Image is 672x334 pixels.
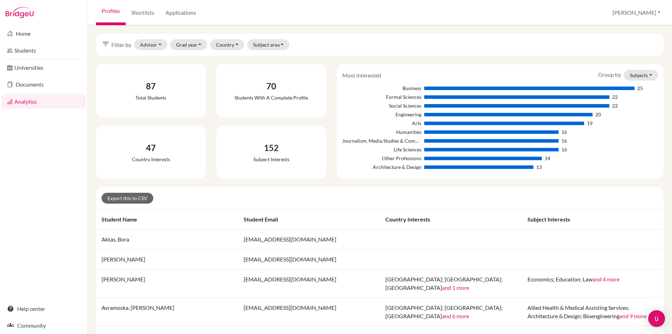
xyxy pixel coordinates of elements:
a: Analytics [1,95,86,109]
td: Avramoska, [PERSON_NAME] [96,298,238,326]
button: Grad year [170,39,208,50]
td: [EMAIL_ADDRESS][DOMAIN_NAME] [238,298,380,326]
div: 16 [561,137,567,144]
span: Filter by [111,41,131,49]
div: 20 [595,111,601,118]
div: 47 [132,142,170,154]
div: Open Intercom Messenger [648,310,665,327]
button: and 6 more [442,312,469,320]
button: [PERSON_NAME] [609,6,664,19]
div: Business [342,84,421,92]
a: Home [1,27,86,41]
th: Student email [238,210,380,230]
div: 22 [612,102,618,109]
button: Advisor [134,39,167,50]
div: Life Sciences [342,146,421,153]
div: Total students [135,94,166,101]
button: Country [210,39,244,50]
a: Community [1,319,86,333]
div: Journalism, Media Studies & Communication [342,137,421,144]
td: Allied Health & Medical Assisting Services; Architecture & Design; Bioengineering [522,298,664,326]
th: Student name [96,210,238,230]
div: 87 [135,80,166,93]
a: Export this to CSV [101,193,153,204]
td: [PERSON_NAME] [96,270,238,298]
div: 16 [561,128,567,136]
div: 16 [561,146,567,153]
td: [PERSON_NAME] [96,250,238,270]
div: Most interested [337,71,386,80]
td: [EMAIL_ADDRESS][DOMAIN_NAME] [238,250,380,270]
td: [EMAIL_ADDRESS][DOMAIN_NAME] [238,270,380,298]
i: filter_list [101,40,110,48]
div: Formal Sciences [342,93,421,101]
div: 22 [612,93,618,101]
div: Subject interests [253,156,289,163]
div: Engineering [342,111,421,118]
div: 70 [234,80,308,93]
a: Documents [1,77,86,91]
td: [GEOGRAPHIC_DATA]; [GEOGRAPHIC_DATA]; [GEOGRAPHIC_DATA] [380,270,522,298]
div: Architecture & Design [342,163,421,171]
th: Country interests [380,210,522,230]
button: and 4 more [593,275,619,284]
td: Aktas, Bora [96,230,238,250]
div: Other Professions [342,155,421,162]
th: Subject interests [522,210,664,230]
div: 25 [637,84,643,92]
a: Help center [1,302,86,316]
div: 14 [545,155,550,162]
div: Social Sciences [342,102,421,109]
td: [GEOGRAPHIC_DATA]; [GEOGRAPHIC_DATA]; [GEOGRAPHIC_DATA] [380,298,522,326]
div: 152 [253,142,289,154]
div: Humanities [342,128,421,136]
button: Subjects [624,70,658,81]
a: Universities [1,61,86,75]
button: and 1 more [442,284,469,292]
td: Economics; Education; Law [522,270,664,298]
img: Bridge-U [6,7,34,18]
div: 13 [536,163,542,171]
div: Group by [593,70,663,81]
a: Students [1,43,86,57]
div: 19 [587,120,593,127]
div: Country interests [132,156,170,163]
td: [EMAIL_ADDRESS][DOMAIN_NAME] [238,230,380,250]
div: Arts [342,120,421,127]
div: Students with a complete profile [234,94,308,101]
button: Subject area [247,39,290,50]
button: and 9 more [619,312,646,320]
